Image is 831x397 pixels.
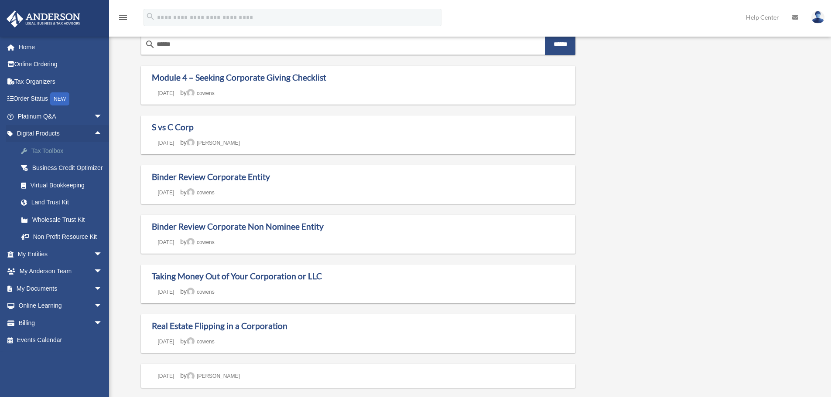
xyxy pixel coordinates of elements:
a: [DATE] [152,239,181,245]
span: arrow_drop_down [94,263,111,281]
a: Module 4 – Seeking Corporate Giving Checklist [152,72,326,82]
a: My Anderson Teamarrow_drop_down [6,263,116,280]
a: Wholesale Trust Kit [12,211,116,228]
i: search [145,39,155,50]
a: Billingarrow_drop_down [6,314,116,332]
span: by [180,338,214,345]
div: Non Profit Resource Kit [31,231,105,242]
a: Home [6,38,111,56]
a: Non Profit Resource Kit [12,228,116,246]
span: arrow_drop_down [94,314,111,332]
span: by [180,189,214,196]
a: Online Ordering [6,56,116,73]
a: [DATE] [152,339,181,345]
a: Tax Toolbox [12,142,116,159]
a: cowens [187,90,215,96]
a: Online Learningarrow_drop_down [6,297,116,315]
a: Taking Money Out of Your Corporation or LLC [152,271,322,281]
span: arrow_drop_down [94,297,111,315]
span: arrow_drop_down [94,280,111,298]
a: [DATE] [152,140,181,146]
a: [DATE] [152,90,181,96]
i: menu [118,12,128,23]
i: search [146,12,155,21]
span: by [180,372,240,379]
a: Events Calendar [6,332,116,349]
a: Tax Organizers [6,73,116,90]
div: Business Credit Optimizer [31,163,105,173]
a: menu [118,15,128,23]
a: Land Trust Kit [12,194,116,211]
div: Tax Toolbox [31,146,105,156]
span: by [180,288,214,295]
span: by [180,89,214,96]
a: cowens [187,239,215,245]
div: Land Trust Kit [31,197,105,208]
span: by [180,139,240,146]
a: S vs C Corp [152,122,194,132]
a: [DATE] [152,289,181,295]
a: Binder Review Corporate Entity [152,172,270,182]
div: Virtual Bookkeeping [31,180,105,191]
span: arrow_drop_down [94,108,111,126]
a: Real Estate Flipping in a Corporation [152,321,287,331]
a: cowens [187,190,215,196]
a: Digital Productsarrow_drop_up [6,125,116,143]
a: Binder Review Corporate Non Nominee Entity [152,221,324,231]
a: My Documentsarrow_drop_down [6,280,116,297]
a: [DATE] [152,373,181,379]
a: Business Credit Optimizer [12,159,116,177]
span: by [180,238,214,245]
img: Anderson Advisors Platinum Portal [4,10,83,27]
a: [PERSON_NAME] [187,373,240,379]
a: Platinum Q&Aarrow_drop_down [6,108,116,125]
a: cowens [187,339,215,345]
img: User Pic [811,11,824,24]
a: [PERSON_NAME] [187,140,240,146]
a: [DATE] [152,190,181,196]
a: My Entitiesarrow_drop_down [6,245,116,263]
a: Virtual Bookkeeping [12,176,116,194]
a: Order StatusNEW [6,90,116,108]
div: Wholesale Trust Kit [31,214,105,225]
span: arrow_drop_up [94,125,111,143]
a: cowens [187,289,215,295]
div: NEW [50,92,69,105]
span: arrow_drop_down [94,245,111,263]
